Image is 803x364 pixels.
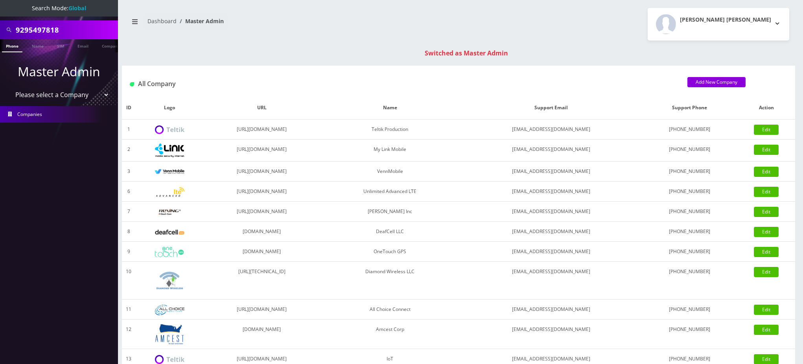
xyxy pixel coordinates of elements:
td: 2 [122,140,135,162]
li: Master Admin [177,17,224,25]
td: [DOMAIN_NAME] [204,320,320,349]
strong: Global [68,4,86,12]
a: Dashboard [147,17,177,25]
td: [URL][DOMAIN_NAME] [204,202,320,222]
input: Search All Companies [16,22,116,37]
td: [EMAIL_ADDRESS][DOMAIN_NAME] [460,140,642,162]
td: [PHONE_NUMBER] [642,202,738,222]
a: Edit [754,305,779,315]
td: 6 [122,182,135,202]
td: [EMAIL_ADDRESS][DOMAIN_NAME] [460,222,642,242]
td: [PHONE_NUMBER] [642,222,738,242]
td: [EMAIL_ADDRESS][DOMAIN_NAME] [460,242,642,262]
a: Edit [754,125,779,135]
th: ID [122,96,135,119]
td: [EMAIL_ADDRESS][DOMAIN_NAME] [460,320,642,349]
img: Diamond Wireless LLC [155,266,184,295]
td: 10 [122,262,135,300]
a: Email [74,39,92,51]
td: [PHONE_NUMBER] [642,140,738,162]
td: [DOMAIN_NAME] [204,222,320,242]
img: VennMobile [155,169,184,175]
th: Support Email [460,96,642,119]
td: Teltik Production [320,119,460,140]
h1: All Company [130,80,676,88]
td: 3 [122,162,135,182]
th: Action [738,96,795,119]
img: Teltik Production [155,125,184,134]
td: [URL][DOMAIN_NAME] [204,300,320,320]
td: [PERSON_NAME] Inc [320,202,460,222]
td: 9 [122,242,135,262]
td: [DOMAIN_NAME] [204,242,320,262]
nav: breadcrumb [128,13,453,35]
td: [PHONE_NUMBER] [642,320,738,349]
td: [EMAIL_ADDRESS][DOMAIN_NAME] [460,119,642,140]
td: [PHONE_NUMBER] [642,300,738,320]
img: DeafCell LLC [155,230,184,235]
a: Company [98,39,124,51]
a: Edit [754,187,779,197]
h2: [PERSON_NAME] [PERSON_NAME] [680,17,771,23]
a: Name [28,39,48,51]
img: My Link Mobile [155,143,184,157]
td: [URL][DOMAIN_NAME] [204,162,320,182]
div: Switched as Master Admin [130,48,803,58]
td: 7 [122,202,135,222]
button: [PERSON_NAME] [PERSON_NAME] [648,8,789,40]
a: Edit [754,227,779,237]
td: Unlimited Advanced LTE [320,182,460,202]
td: [URL][TECHNICAL_ID] [204,262,320,300]
span: Companies [17,111,42,118]
img: IoT [155,355,184,364]
a: Add New Company [687,77,746,87]
td: [EMAIL_ADDRESS][DOMAIN_NAME] [460,300,642,320]
td: [EMAIL_ADDRESS][DOMAIN_NAME] [460,262,642,300]
td: [EMAIL_ADDRESS][DOMAIN_NAME] [460,162,642,182]
img: Amcest Corp [155,324,184,345]
td: VennMobile [320,162,460,182]
a: Edit [754,145,779,155]
a: Phone [2,39,22,52]
img: Rexing Inc [155,208,184,216]
a: Edit [754,247,779,257]
td: 8 [122,222,135,242]
th: Support Phone [642,96,738,119]
td: [EMAIL_ADDRESS][DOMAIN_NAME] [460,182,642,202]
img: All Choice Connect [155,305,184,315]
td: [PHONE_NUMBER] [642,162,738,182]
th: URL [204,96,320,119]
td: [PHONE_NUMBER] [642,242,738,262]
td: DeafCell LLC [320,222,460,242]
a: SIM [53,39,68,51]
a: Edit [754,325,779,335]
img: All Company [130,82,134,86]
td: Amcest Corp [320,320,460,349]
td: [URL][DOMAIN_NAME] [204,119,320,140]
a: Edit [754,167,779,177]
img: Unlimited Advanced LTE [155,187,184,197]
a: Edit [754,207,779,217]
a: Edit [754,267,779,277]
td: OneTouch GPS [320,242,460,262]
td: All Choice Connect [320,300,460,320]
td: [URL][DOMAIN_NAME] [204,182,320,202]
th: Name [320,96,460,119]
th: Logo [135,96,204,119]
td: [PHONE_NUMBER] [642,262,738,300]
img: OneTouch GPS [155,247,184,257]
td: Diamond Wireless LLC [320,262,460,300]
td: 12 [122,320,135,349]
td: [EMAIL_ADDRESS][DOMAIN_NAME] [460,202,642,222]
span: Search Mode: [32,4,86,12]
td: [URL][DOMAIN_NAME] [204,140,320,162]
td: 11 [122,300,135,320]
td: My Link Mobile [320,140,460,162]
td: 1 [122,119,135,140]
td: [PHONE_NUMBER] [642,119,738,140]
td: [PHONE_NUMBER] [642,182,738,202]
